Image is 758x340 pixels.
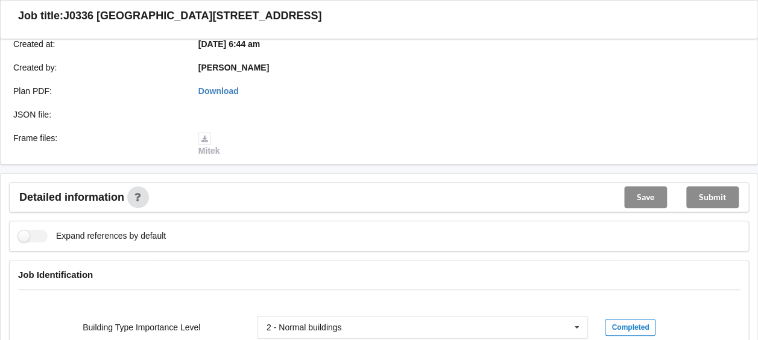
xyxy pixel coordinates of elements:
div: JSON file : [5,109,190,121]
b: [DATE] 6:44 am [198,39,260,49]
div: Created by : [5,61,190,74]
div: Frame files : [5,132,190,157]
h4: Job Identification [18,269,740,280]
label: Building Type Importance Level [83,323,200,332]
h3: J0336 [GEOGRAPHIC_DATA][STREET_ADDRESS] [63,9,321,23]
b: [PERSON_NAME] [198,63,269,72]
div: Created at : [5,38,190,50]
a: Download [198,86,239,96]
span: Detailed information [19,192,124,203]
div: Plan PDF : [5,85,190,97]
div: 2 - Normal buildings [267,323,342,332]
h3: Job title: [18,9,63,23]
div: Completed [605,319,655,336]
label: Expand references by default [18,230,166,242]
a: Mitek [198,133,220,156]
